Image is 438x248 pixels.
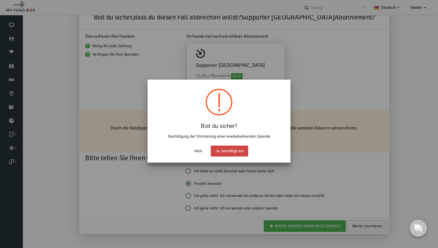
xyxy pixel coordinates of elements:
[55,154,359,165] h2: Bitte teilen Sie Ihren Grund für die Stornierung mit
[154,133,284,139] p: Bestätigung der Stornierung einer wiederkehrenden Spende
[155,170,244,176] label: Ich habe es nicht benutzt oder hatte keine Zeit
[316,222,357,234] a: Weiter stornieren
[165,75,200,80] span: 15,00 / Monatlich
[193,91,206,96] span: 135,00
[244,226,310,230] span: Macht nichts! Bring mich zurück
[155,182,192,188] label: Projekt beendet
[53,126,354,133] h6: Durch die Kündigung dieses Abonnements verliert es alle Zahlungsaktivitäten,Rechnungen und alle a...
[211,146,248,157] button: Ja, bestätige es!
[405,215,432,242] iframe: Launcher button frame
[155,195,294,201] label: Ich gehe nicht. Ich verwende ein anderes Konto oder habe ein neues erstellt
[154,122,284,130] h2: Bist du sicher?
[165,63,234,71] h4: Supporter Schweiz
[55,45,150,51] li: Beleg für jede Zahlung
[155,207,247,213] label: Ich gehe nicht. Ich verwende eine andere Spende
[200,75,212,81] span: Aktiv
[55,53,150,59] li: Verfolgen Sie Ihre Spenden
[53,116,354,123] h6: Wichtig!
[165,91,206,96] span: Gesamtspende :
[210,14,304,24] label: Supporter [GEOGRAPHIC_DATA]
[156,35,353,42] h6: Ihr Kunde hat noch ein aktives Abonnement
[174,142,240,146] span: Macht nichts! Bring mich zurück
[190,146,207,157] button: Nein
[55,14,353,25] h2: Supporter Schweiz
[55,35,150,42] h6: Das verlieren Ihre Kunden:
